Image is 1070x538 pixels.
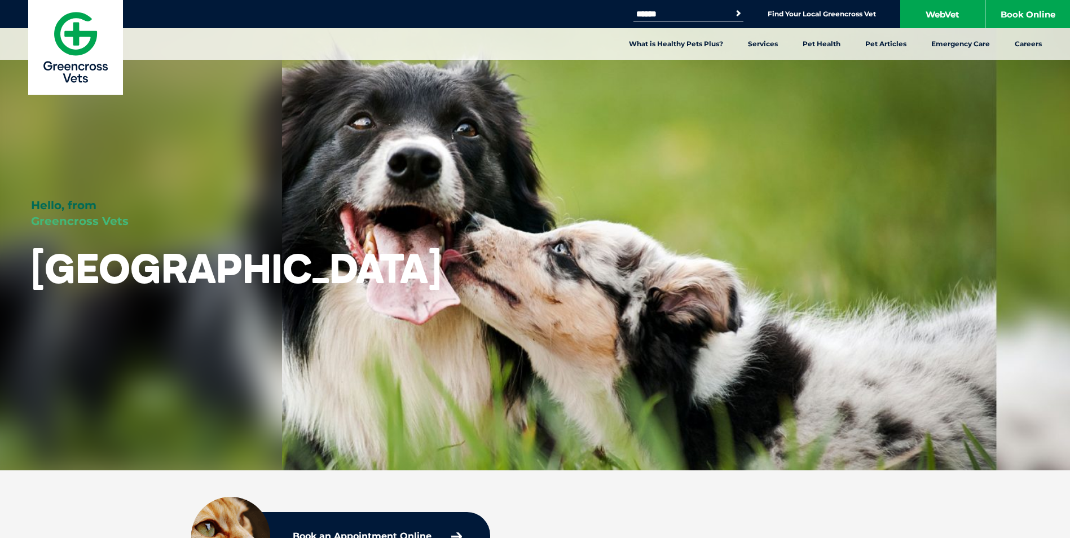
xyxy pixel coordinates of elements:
[853,28,919,60] a: Pet Articles
[31,214,129,228] span: Greencross Vets
[790,28,853,60] a: Pet Health
[736,28,790,60] a: Services
[919,28,1002,60] a: Emergency Care
[31,199,96,212] span: Hello, from
[1002,28,1054,60] a: Careers
[31,246,442,290] h1: [GEOGRAPHIC_DATA]
[768,10,876,19] a: Find Your Local Greencross Vet
[617,28,736,60] a: What is Healthy Pets Plus?
[733,8,744,19] button: Search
